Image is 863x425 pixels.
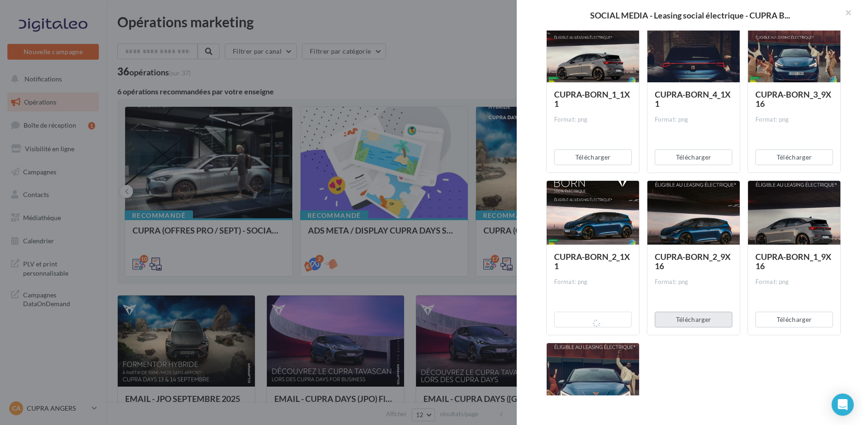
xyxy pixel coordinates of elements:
[755,149,833,165] button: Télécharger
[655,252,730,271] span: CUPRA-BORN_2_9X16
[590,11,790,19] span: SOCIAL MEDIA - Leasing social électrique - CUPRA B...
[554,89,630,109] span: CUPRA-BORN_1_1X1
[655,312,732,327] button: Télécharger
[655,116,732,124] div: Format: png
[755,89,831,109] span: CUPRA-BORN_3_9X16
[554,149,632,165] button: Télécharger
[655,149,732,165] button: Télécharger
[554,116,632,124] div: Format: png
[832,394,854,416] div: Open Intercom Messenger
[655,278,732,286] div: Format: png
[655,89,730,109] span: CUPRA-BORN_4_1X1
[554,252,630,271] span: CUPRA-BORN_2_1X1
[755,278,833,286] div: Format: png
[755,312,833,327] button: Télécharger
[755,116,833,124] div: Format: png
[755,252,831,271] span: CUPRA-BORN_1_9X16
[554,278,632,286] div: Format: png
